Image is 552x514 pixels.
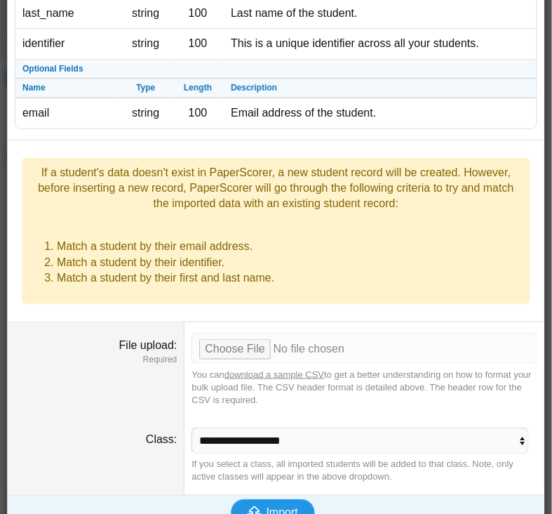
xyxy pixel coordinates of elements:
[172,98,224,128] td: 100
[224,98,537,128] td: Email address of the student.
[172,29,224,59] td: 100
[57,239,523,254] li: Match a student by their email address.
[57,270,523,286] li: Match a student by their first and last name.
[119,339,177,351] label: File upload
[120,98,172,128] td: string
[224,29,537,59] td: This is a unique identifier across all your students.
[15,60,537,79] th: Optional Fields
[57,255,523,270] li: Match a student by their identifier.
[15,79,120,98] th: Name
[15,354,177,366] dfn: Required
[29,165,523,212] div: If a student's data doesn't exist in PaperScorer, a new student record will be created. However, ...
[224,79,537,98] th: Description
[15,98,120,128] td: email
[224,369,324,380] a: download a sample CSV
[15,29,120,59] td: identifier
[120,29,172,59] td: string
[146,434,177,446] label: Class
[191,369,537,407] div: You can to get a better understanding on how to format your bulk upload file. The CSV header form...
[172,79,224,98] th: Length
[120,79,172,98] th: Type
[191,459,537,484] div: If you select a class, all imported students will be added to that class. Note, only active class...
